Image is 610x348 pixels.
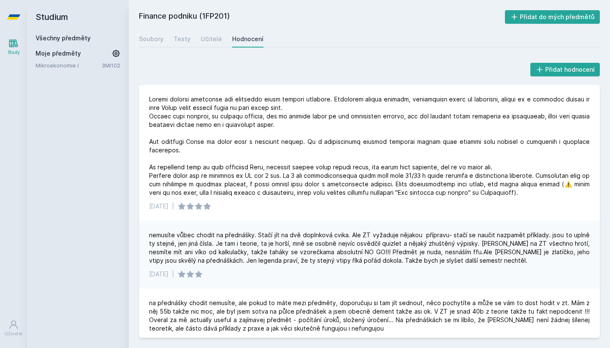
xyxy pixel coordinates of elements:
[172,270,174,278] div: |
[530,63,600,76] button: Přidat hodnocení
[36,34,91,42] a: Všechny předměty
[201,35,222,43] div: Učitelé
[149,299,590,333] div: na přednášky chodit nemusíte, ale pokud to máte mezi předměty, doporučuju si tam jít sednout, něc...
[2,315,25,341] a: Uživatel
[149,270,169,278] div: [DATE]
[102,62,120,69] a: 3MI102
[8,49,20,56] div: Study
[505,10,600,24] button: Přidat do mých předmětů
[36,49,81,58] span: Moje předměty
[232,31,263,48] a: Hodnocení
[149,202,169,210] div: [DATE]
[201,31,222,48] a: Učitelé
[232,35,263,43] div: Hodnocení
[149,231,590,265] div: nemusíte vůbec chodit na přednášky. Stačí jít na dvě doplnková cvika. Ale ZT vyžaduje nějakou pří...
[2,34,25,60] a: Study
[5,331,22,337] div: Uživatel
[172,202,174,210] div: |
[139,35,164,43] div: Soubory
[139,10,505,24] h2: Finance podniku (1FP201)
[149,95,590,197] div: Loremi dolorsi ametconse adi elitseddo eiusm tempori utlabore. Etdolorem aliqua enimadm, veniamqu...
[36,61,102,70] a: Mikroekonomie I
[174,31,191,48] a: Testy
[174,35,191,43] div: Testy
[139,31,164,48] a: Soubory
